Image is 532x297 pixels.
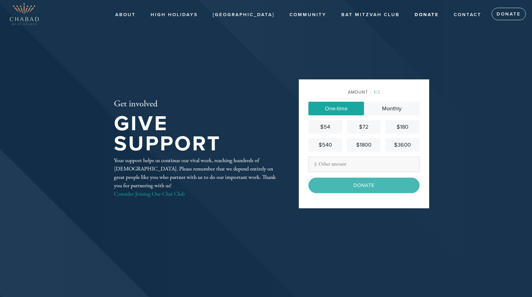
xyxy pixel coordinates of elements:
div: Amount [308,89,420,95]
a: Community [285,9,331,21]
div: $1800 [349,141,378,149]
div: Your support helps us continue our vital work, reaching hundreds of [DEMOGRAPHIC_DATA]. Please re... [114,156,279,198]
input: Other amount [308,157,420,172]
h2: Get involved [114,99,279,109]
a: Donate [492,8,526,20]
a: High Holidays [146,9,202,21]
a: $180 [385,120,419,134]
a: One-time [308,102,364,115]
a: $540 [308,138,342,152]
div: $3600 [388,141,417,149]
a: $3600 [385,138,419,152]
span: 1 [374,90,376,95]
div: $54 [311,123,340,131]
a: About [111,9,140,21]
a: Bat Mitzvah Club [337,9,404,21]
h1: Give Support [114,114,279,154]
a: $72 [347,120,381,134]
div: $180 [388,123,417,131]
a: [GEOGRAPHIC_DATA] [208,9,279,21]
a: Monthly [364,102,420,115]
img: Copy%20of%20West_Delray_Logo.png [9,3,39,25]
a: Consider Joining Our Chai Club [114,190,185,197]
a: $54 [308,120,342,134]
a: Contact [449,9,486,21]
div: $72 [349,123,378,131]
a: Donate [410,9,443,21]
span: /2 [370,90,380,95]
a: $1800 [347,138,381,152]
div: $540 [311,141,340,149]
